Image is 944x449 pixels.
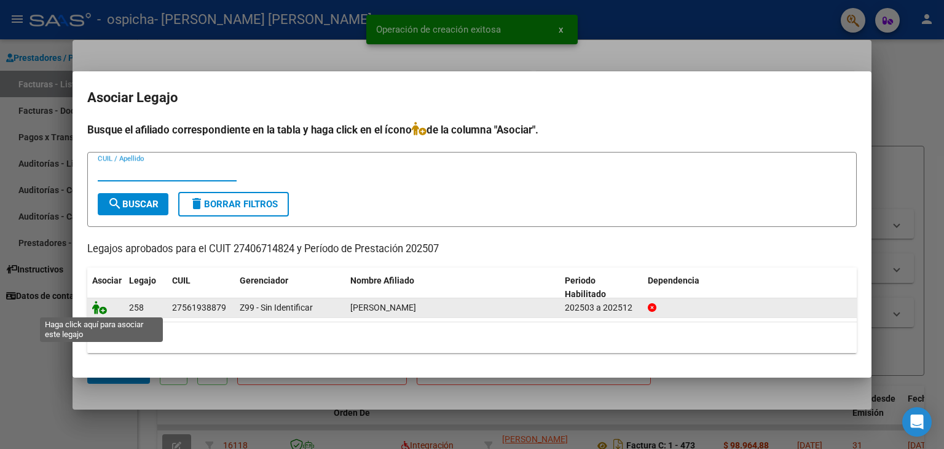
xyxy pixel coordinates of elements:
[902,407,932,437] div: Open Intercom Messenger
[565,276,606,300] span: Periodo Habilitado
[189,199,278,210] span: Borrar Filtros
[189,196,204,211] mat-icon: delete
[98,193,168,215] button: Buscar
[643,268,857,308] datatable-header-cell: Dependencia
[350,303,416,312] span: MANSILLA SOFIA ISABELLA
[167,268,235,308] datatable-header-cell: CUIL
[129,276,156,285] span: Legajo
[124,268,167,308] datatable-header-cell: Legajo
[108,199,159,210] span: Buscar
[87,122,857,138] h4: Busque el afiliado correspondiente en la tabla y haga click en el ícono de la columna "Asociar".
[560,268,643,308] datatable-header-cell: Periodo Habilitado
[172,276,191,285] span: CUIL
[240,303,313,312] span: Z99 - Sin Identificar
[129,303,144,312] span: 258
[235,268,345,308] datatable-header-cell: Gerenciador
[172,301,226,315] div: 27561938879
[87,86,857,109] h2: Asociar Legajo
[92,276,122,285] span: Asociar
[87,268,124,308] datatable-header-cell: Asociar
[345,268,560,308] datatable-header-cell: Nombre Afiliado
[178,192,289,217] button: Borrar Filtros
[565,301,638,315] div: 202503 a 202512
[87,322,857,353] div: 1 registros
[240,276,288,285] span: Gerenciador
[648,276,699,285] span: Dependencia
[108,196,122,211] mat-icon: search
[350,276,414,285] span: Nombre Afiliado
[87,242,857,257] p: Legajos aprobados para el CUIT 27406714824 y Período de Prestación 202507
